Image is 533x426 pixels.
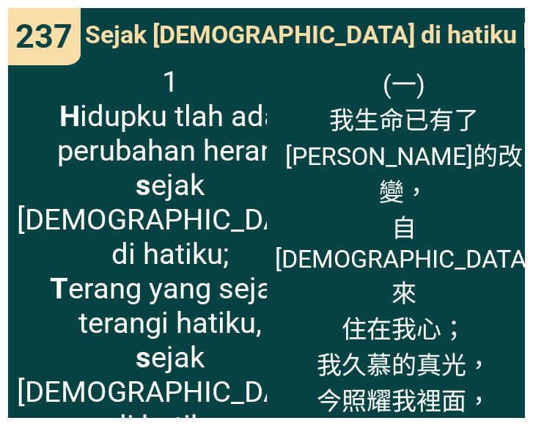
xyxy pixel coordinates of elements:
[136,168,151,202] b: s
[15,17,73,56] span: 237
[50,271,68,306] b: T
[136,340,151,375] b: s
[59,99,80,133] b: H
